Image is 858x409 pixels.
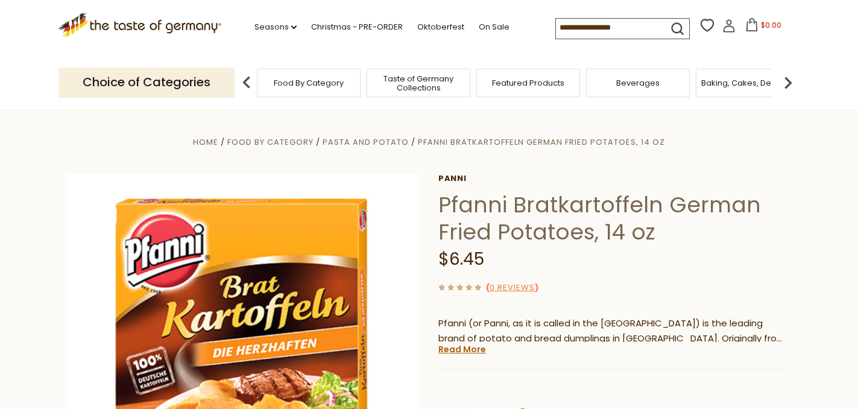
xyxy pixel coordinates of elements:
[438,316,791,346] p: Pfanni (or Panni, as it is called in the [GEOGRAPHIC_DATA]) is the leading brand of potato and br...
[486,282,538,293] span: ( )
[490,282,535,294] a: 0 Reviews
[193,136,218,148] a: Home
[274,78,344,87] a: Food By Category
[254,21,297,34] a: Seasons
[418,136,665,148] a: Pfanni Bratkartoffeln German Fried Potatoes, 14 oz
[417,21,464,34] a: Oktoberfest
[616,78,660,87] a: Beverages
[701,78,795,87] a: Baking, Cakes, Desserts
[438,343,486,355] a: Read More
[479,21,509,34] a: On Sale
[492,78,564,87] a: Featured Products
[776,71,800,95] img: next arrow
[438,174,791,183] a: Panni
[323,136,409,148] a: Pasta and Potato
[227,136,314,148] a: Food By Category
[438,247,484,271] span: $6.45
[311,21,403,34] a: Christmas - PRE-ORDER
[738,18,789,36] button: $0.00
[438,191,791,246] h1: Pfanni Bratkartoffeln German Fried Potatoes, 14 oz
[761,20,781,30] span: $0.00
[58,68,235,97] p: Choice of Categories
[370,74,467,92] a: Taste of Germany Collections
[235,71,259,95] img: previous arrow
